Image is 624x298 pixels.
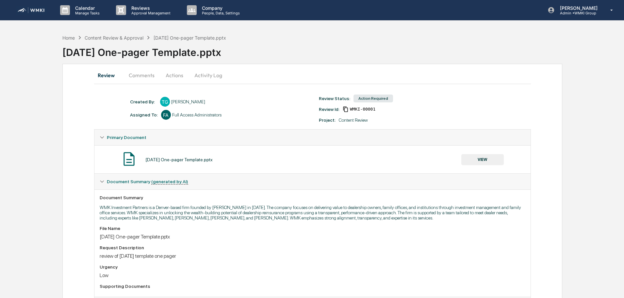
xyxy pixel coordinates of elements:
p: WMK Investment Partners is a Denver-based firm founded by [PERSON_NAME] in [DATE]. The company fo... [100,205,525,220]
div: [DATE] One-pager Template.pptx [62,41,624,58]
div: TG [160,97,170,107]
div: [DATE] One-pager Template.pptx [100,234,525,240]
div: review of [DATE] template one pager [100,253,525,259]
span: Primary Document [107,135,146,140]
div: FA [161,110,171,120]
div: Document Summary (generated by AI) [94,174,531,189]
div: Home [62,35,75,41]
p: Manage Tasks [70,11,103,15]
iframe: Open customer support [603,276,621,294]
div: Primary Document [94,130,531,145]
div: Content Review & Approval [85,35,143,41]
div: Document Summary (generated by AI) [94,189,531,297]
div: File Name [100,226,525,231]
div: Urgency [100,264,525,270]
p: [PERSON_NAME] [555,5,601,11]
div: Full Access Administrators [172,112,222,117]
p: Reviews [126,5,174,11]
div: Low [100,272,525,278]
div: secondary tabs example [94,67,531,83]
div: Request Description [100,245,525,250]
div: Action Required [353,95,393,102]
p: Approval Management [126,11,174,15]
div: Content Review [339,117,368,123]
span: 1be24dff-18cb-4827-a69c-eb078b810cd4 [350,107,375,112]
p: People, Data, Settings [197,11,243,15]
u: (generated by AI) [151,179,188,184]
div: Created By: ‎ ‎ [130,99,157,104]
div: Primary Document [94,145,531,173]
button: Activity Log [189,67,227,83]
img: logo [16,6,47,15]
p: Calendar [70,5,103,11]
div: Review Status: [319,96,350,101]
button: Actions [160,67,189,83]
button: Comments [123,67,160,83]
p: Company [197,5,243,11]
div: Assigned To: [130,112,158,117]
div: Review Id: [319,107,339,112]
span: Document Summary [107,179,188,184]
div: [PERSON_NAME] [171,99,205,104]
div: [DATE] One-pager Template.pptx [154,35,226,41]
button: VIEW [461,154,504,165]
img: Document Icon [121,151,137,167]
button: Review [94,67,123,83]
p: Admin • WMKI Group [555,11,601,15]
div: [DATE] One-pager Template.pptx [145,157,213,162]
div: Supporting Documents [100,284,525,289]
div: Document Summary [100,195,525,200]
div: Project: [319,117,336,123]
